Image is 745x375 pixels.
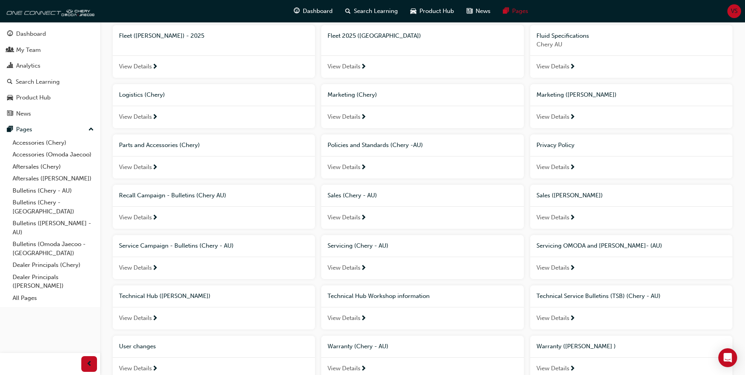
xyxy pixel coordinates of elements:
[328,314,361,323] span: View Details
[354,7,398,16] span: Search Learning
[3,27,97,41] a: Dashboard
[287,3,339,19] a: guage-iconDashboard
[328,192,377,199] span: Sales (Chery - AU)
[119,314,152,323] span: View Details
[303,7,333,16] span: Dashboard
[569,315,575,322] span: next-icon
[152,114,158,121] span: next-icon
[731,7,738,16] span: VS
[530,134,732,178] a: Privacy PolicyView Details
[113,25,315,78] a: Fleet ([PERSON_NAME]) - 2025View Details
[339,3,404,19] a: search-iconSearch Learning
[119,242,234,249] span: Service Campaign - Bulletins (Chery - AU)
[569,366,575,373] span: next-icon
[16,46,41,55] div: My Team
[4,3,94,19] img: oneconnect
[321,235,524,279] a: Servicing (Chery - AU)View Details
[536,142,575,149] span: Privacy Policy
[569,265,575,272] span: next-icon
[86,359,92,369] span: prev-icon
[9,238,97,259] a: Bulletins (Omoda Jaecoo - [GEOGRAPHIC_DATA])
[536,112,569,121] span: View Details
[321,84,524,128] a: Marketing (Chery)View Details
[536,364,569,373] span: View Details
[321,25,524,78] a: Fleet 2025 ([GEOGRAPHIC_DATA])View Details
[530,25,732,78] a: Fluid SpecificationsChery AUView Details
[16,29,46,39] div: Dashboard
[569,64,575,71] span: next-icon
[361,315,366,322] span: next-icon
[9,197,97,217] a: Bulletins (Chery - [GEOGRAPHIC_DATA])
[536,163,569,172] span: View Details
[7,110,13,118] span: news-icon
[16,93,51,102] div: Product Hub
[328,242,388,249] span: Servicing (Chery - AU)
[119,343,156,350] span: User changes
[7,31,13,38] span: guage-icon
[476,7,491,16] span: News
[119,263,152,272] span: View Details
[530,185,732,229] a: Sales ([PERSON_NAME])View Details
[361,215,366,222] span: next-icon
[7,94,13,101] span: car-icon
[536,40,726,49] span: Chery AU
[718,348,737,367] div: Open Intercom Messenger
[361,64,366,71] span: next-icon
[16,77,60,86] div: Search Learning
[328,142,423,149] span: Policies and Standards (Chery -AU)
[113,185,315,229] a: Recall Campaign - Bulletins (Chery AU)View Details
[119,62,152,71] span: View Details
[3,122,97,137] button: Pages
[536,213,569,222] span: View Details
[7,63,13,70] span: chart-icon
[361,164,366,171] span: next-icon
[152,315,158,322] span: next-icon
[536,292,661,300] span: Technical Service Bulletins (TSB) (Chery - AU)
[7,47,13,54] span: people-icon
[410,6,416,16] span: car-icon
[16,109,31,118] div: News
[9,259,97,271] a: Dealer Principals (Chery)
[328,32,421,39] span: Fleet 2025 ([GEOGRAPHIC_DATA])
[9,217,97,238] a: Bulletins ([PERSON_NAME] - AU)
[3,25,97,122] button: DashboardMy TeamAnalyticsSearch LearningProduct HubNews
[3,75,97,89] a: Search Learning
[113,134,315,178] a: Parts and Accessories (Chery)View Details
[119,112,152,121] span: View Details
[328,263,361,272] span: View Details
[345,6,351,16] span: search-icon
[9,137,97,149] a: Accessories (Chery)
[328,62,361,71] span: View Details
[497,3,534,19] a: pages-iconPages
[536,62,569,71] span: View Details
[361,265,366,272] span: next-icon
[113,235,315,279] a: Service Campaign - Bulletins (Chery - AU)View Details
[119,364,152,373] span: View Details
[119,213,152,222] span: View Details
[536,314,569,323] span: View Details
[16,61,40,70] div: Analytics
[530,285,732,329] a: Technical Service Bulletins (TSB) (Chery - AU)View Details
[3,90,97,105] a: Product Hub
[113,84,315,128] a: Logistics (Chery)View Details
[16,125,32,134] div: Pages
[569,215,575,222] span: next-icon
[536,32,589,39] span: Fluid Specifications
[361,366,366,373] span: next-icon
[7,126,13,133] span: pages-icon
[503,6,509,16] span: pages-icon
[460,3,497,19] a: news-iconNews
[119,292,211,300] span: Technical Hub ([PERSON_NAME])
[727,4,741,18] button: VS
[113,285,315,329] a: Technical Hub ([PERSON_NAME])View Details
[3,43,97,57] a: My Team
[328,163,361,172] span: View Details
[328,343,388,350] span: Warranty (Chery - AU)
[88,125,94,135] span: up-icon
[9,185,97,197] a: Bulletins (Chery - AU)
[536,242,662,249] span: Servicing OMODA and [PERSON_NAME]- (AU)
[328,112,361,121] span: View Details
[536,91,617,98] span: Marketing ([PERSON_NAME])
